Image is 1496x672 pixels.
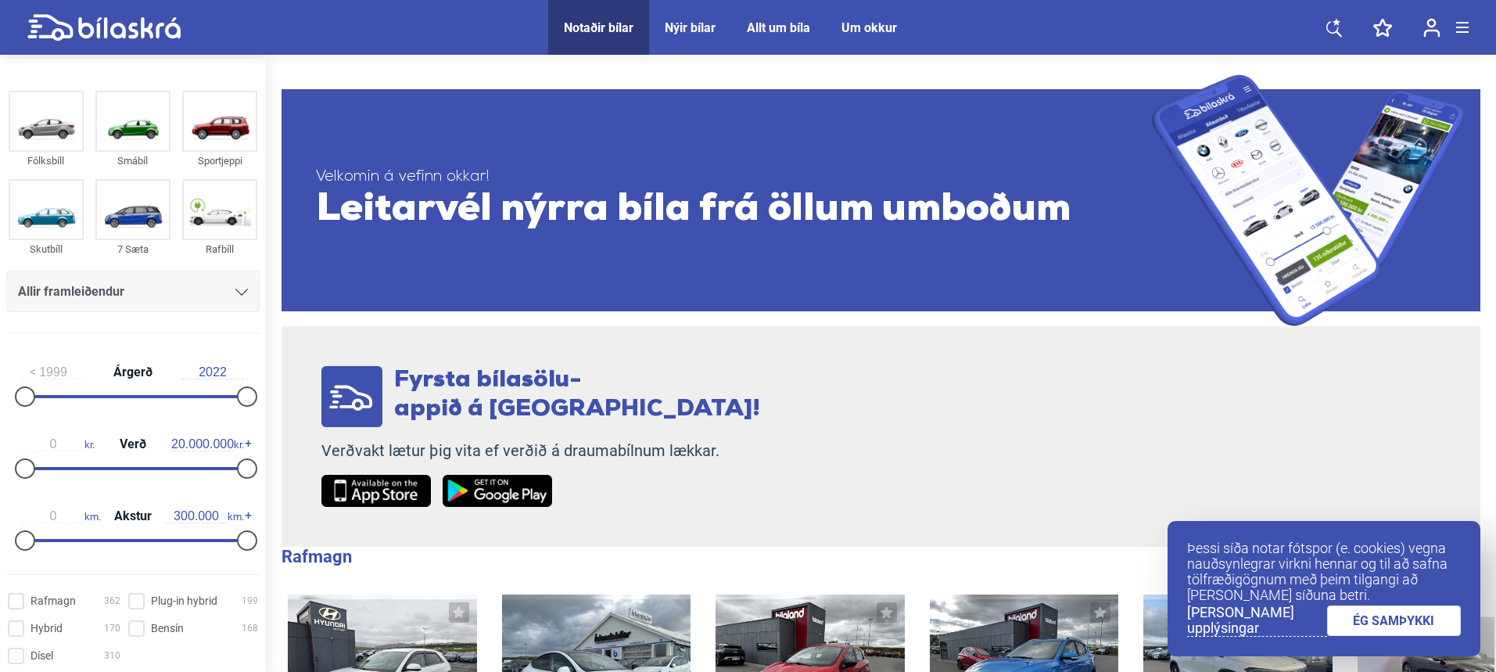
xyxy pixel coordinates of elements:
span: Fyrsta bílasölu- appið á [GEOGRAPHIC_DATA]! [394,368,760,422]
div: 7 Sæta [95,240,170,258]
span: kr. [171,437,244,451]
p: Þessi síða notar fótspor (e. cookies) vegna nauðsynlegrar virkni hennar og til að safna tölfræðig... [1187,541,1461,603]
img: user-login.svg [1423,18,1440,38]
span: Árgerð [109,366,156,379]
a: Allt um bíla [747,20,810,35]
span: Allir framleiðendur [18,281,124,303]
a: [PERSON_NAME] upplýsingar [1187,605,1327,637]
a: Um okkur [841,20,897,35]
a: Nýir bílar [665,20,716,35]
span: Leitarvél nýrra bíla frá öllum umboðum [316,187,1152,234]
span: 310 [104,648,120,664]
span: 362 [104,593,120,609]
div: Smábíl [95,152,170,170]
span: Hybrid [30,620,63,637]
span: 170 [104,620,120,637]
span: Dísel [30,648,53,664]
span: Plug-in hybrid [151,593,217,609]
div: Fólksbíll [9,152,84,170]
span: kr. [22,437,95,451]
span: km. [22,509,101,523]
span: km. [165,509,244,523]
a: Notaðir bílar [564,20,633,35]
span: Bensín [151,620,184,637]
span: 199 [242,593,258,609]
p: Verðvakt lætur þig vita ef verðið á draumabílnum lækkar. [321,441,760,461]
div: Sportjeppi [182,152,257,170]
b: Rafmagn [282,547,352,566]
div: Rafbíll [182,240,257,258]
a: ÉG SAMÞYKKI [1327,606,1462,636]
span: Rafmagn [30,593,76,609]
span: Verð [116,438,150,451]
span: Akstur [110,510,156,523]
span: 168 [242,620,258,637]
div: Skutbíll [9,240,84,258]
span: Velkomin á vefinn okkar! [316,167,1152,187]
a: Velkomin á vefinn okkar!Leitarvél nýrra bíla frá öllum umboðum [282,74,1480,326]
